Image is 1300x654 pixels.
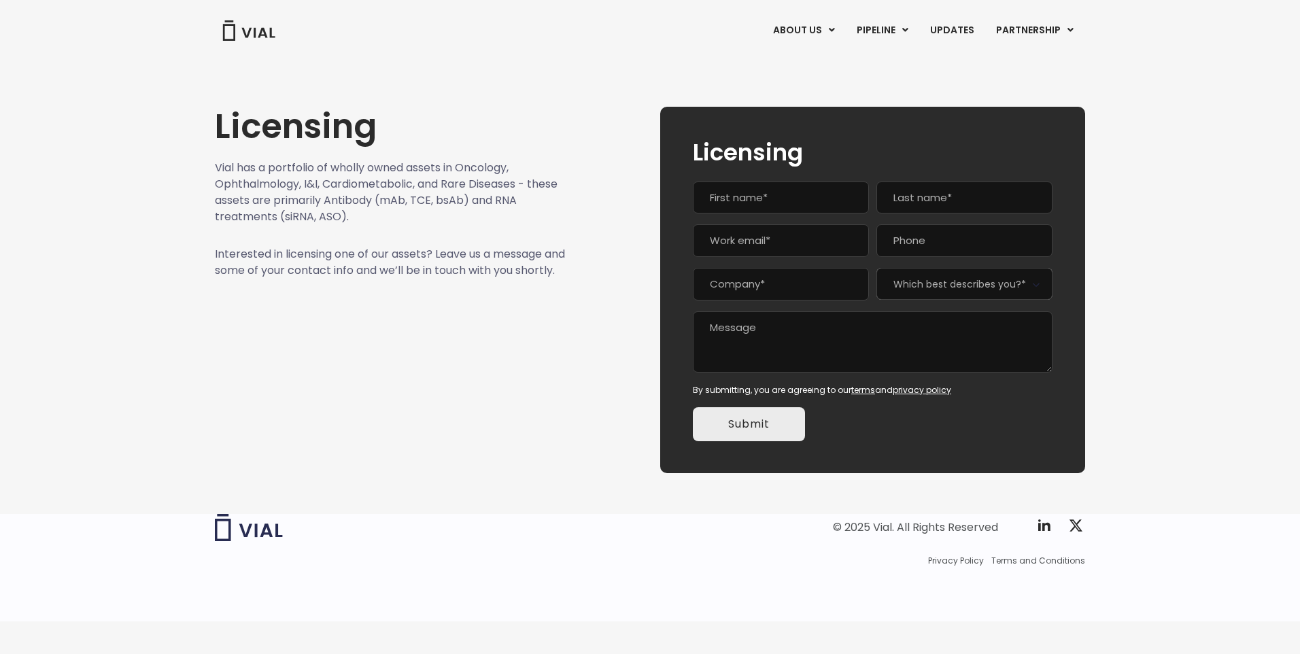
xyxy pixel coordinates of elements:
[876,268,1053,300] span: Which best describes you?*
[215,160,566,225] p: Vial has a portfolio of wholly owned assets in Oncology, Ophthalmology, I&I, Cardiometabolic, and...
[846,19,919,42] a: PIPELINEMenu Toggle
[693,268,869,300] input: Company*
[876,182,1053,214] input: Last name*
[693,182,869,214] input: First name*
[222,20,276,41] img: Vial Logo
[693,407,805,441] input: Submit
[876,224,1053,257] input: Phone
[893,384,951,396] a: privacy policy
[919,19,985,42] a: UPDATES
[851,384,875,396] a: terms
[693,224,869,257] input: Work email*
[928,555,984,567] a: Privacy Policy
[985,19,1084,42] a: PARTNERSHIPMenu Toggle
[215,107,566,146] h1: Licensing
[762,19,845,42] a: ABOUT USMenu Toggle
[833,520,998,535] div: © 2025 Vial. All Rights Reserved
[693,139,1053,165] h2: Licensing
[215,246,566,279] p: Interested in licensing one of our assets? Leave us a message and some of your contact info and w...
[991,555,1085,567] a: Terms and Conditions
[215,514,283,541] img: Vial logo wih "Vial" spelled out
[693,384,1053,396] div: By submitting, you are agreeing to our and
